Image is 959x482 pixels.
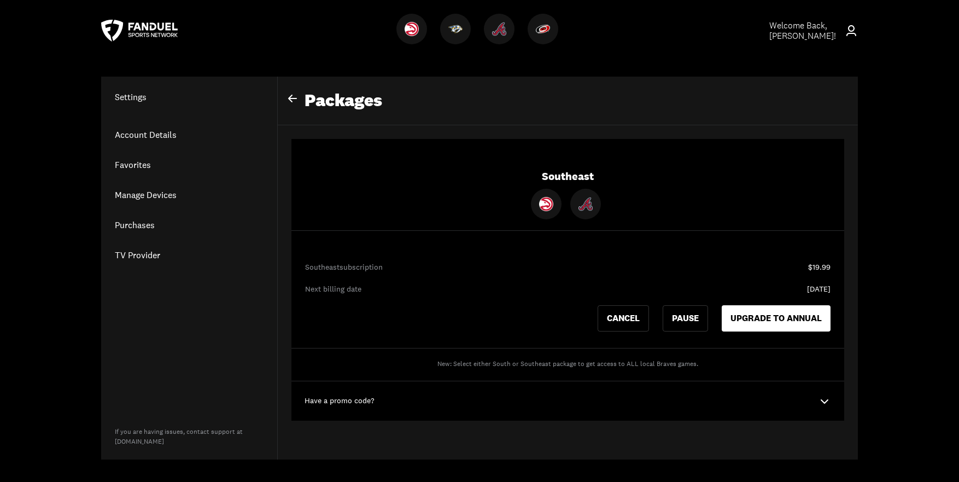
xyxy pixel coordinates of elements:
a: Manage Devices [101,180,277,210]
a: BravesBraves [484,36,519,47]
img: Braves [578,197,593,211]
img: Hawks [405,22,419,36]
img: Predators [448,22,463,36]
img: Braves [492,22,506,36]
a: Account Details [101,120,277,150]
a: PredatorsPredators [440,36,475,47]
p: Have a promo code? [305,396,375,406]
h1: Settings [101,90,277,103]
div: Packages [278,77,858,125]
a: HawksHawks [396,36,431,47]
a: If you are having issues, contact support at[DOMAIN_NAME] [115,427,243,446]
span: Welcome Back, [PERSON_NAME] ! [769,20,836,42]
a: FanDuel Sports Network [101,20,178,42]
a: HurricanesHurricanes [528,36,563,47]
a: TV Provider [101,240,277,270]
div: Next billing date [305,284,831,295]
a: Favorites [101,150,277,180]
div: $19.99 [808,262,831,273]
div: Southeast subscription [305,262,808,273]
a: Purchases [101,210,277,240]
button: UPGRADE TO ANNUAL [722,305,831,332]
img: Hawks [539,197,553,211]
div: Southeast [291,157,844,231]
button: Cancel [598,305,649,332]
img: Hurricanes [536,22,550,36]
div: [DATE] [807,284,831,295]
button: PAUSE [663,305,708,332]
div: New: Select either South or Southeast package to get access to ALL local Braves games. [291,359,844,369]
a: Welcome Back,[PERSON_NAME]! [744,20,858,41]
